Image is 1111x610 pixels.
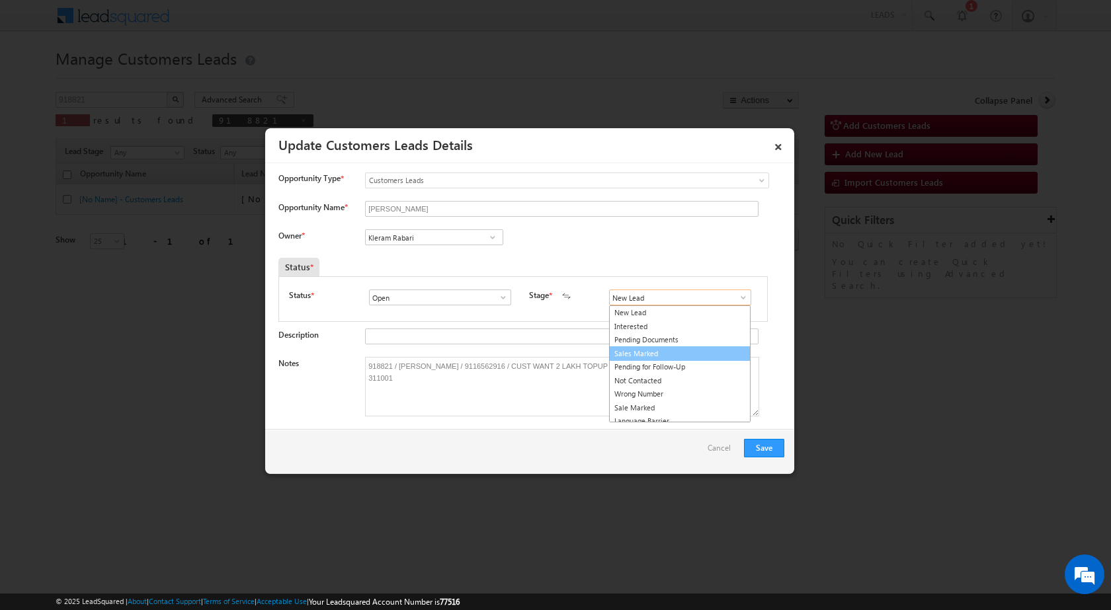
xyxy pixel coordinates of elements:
[365,229,503,245] input: Type to Search
[609,289,751,305] input: Type to Search
[610,374,750,388] a: Not Contacted
[610,387,750,401] a: Wrong Number
[369,289,511,305] input: Type to Search
[767,133,790,156] a: ×
[484,231,501,244] a: Show All Items
[22,69,56,87] img: d_60004797649_company_0_60004797649
[278,358,299,368] label: Notes
[257,597,307,605] a: Acceptable Use
[278,135,473,153] a: Update Customers Leads Details
[610,306,750,320] a: New Lead
[309,597,460,607] span: Your Leadsquared Account Number is
[744,439,784,457] button: Save
[610,414,750,428] a: Language Barrier
[289,289,311,301] label: Status
[278,202,347,212] label: Opportunity Name
[217,7,249,38] div: Minimize live chat window
[440,597,460,607] span: 77516
[278,258,319,276] div: Status
[180,407,240,425] em: Start Chat
[610,320,750,334] a: Interested
[17,122,241,396] textarea: Type your message and hit 'Enter'
[278,330,319,340] label: Description
[128,597,147,605] a: About
[366,174,715,186] span: Customers Leads
[529,289,549,301] label: Stage
[278,172,341,184] span: Opportunity Type
[609,346,751,362] a: Sales Marked
[278,231,304,241] label: Owner
[708,439,737,464] a: Cancel
[610,401,750,415] a: Sale Marked
[203,597,255,605] a: Terms of Service
[149,597,201,605] a: Contact Support
[365,172,769,188] a: Customers Leads
[56,595,460,608] span: © 2025 LeadSquared | | | | |
[69,69,222,87] div: Chat with us now
[491,291,508,304] a: Show All Items
[731,291,748,304] a: Show All Items
[610,360,750,374] a: Pending for Follow-Up
[610,333,750,347] a: Pending Documents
